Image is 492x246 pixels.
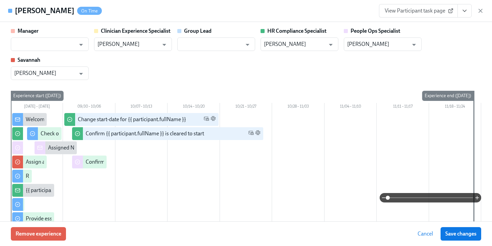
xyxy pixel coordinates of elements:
[11,103,63,112] div: [DATE] – [DATE]
[26,158,294,166] div: Assign a Clinician Experience Specialist for {{ participant.fullName }} (start-date {{ participan...
[204,116,209,124] span: Work Email
[77,8,102,13] span: On Time
[255,130,261,138] span: Slack
[242,39,253,50] button: Open
[267,28,327,34] strong: HR Compliance Specialist
[15,6,74,16] h4: [PERSON_NAME]
[248,130,254,138] span: Work Email
[63,103,115,112] div: 09/30 – 10/06
[210,116,216,124] span: Slack
[76,69,86,79] button: Open
[377,103,429,112] div: 11/11 – 11/17
[379,4,458,18] a: View Participant task page
[41,130,138,137] div: Check out our recommended laptop specs
[184,28,211,34] strong: Group Lead
[441,227,481,241] button: Save changes
[11,227,66,241] button: Remove experience
[115,103,167,112] div: 10/07 – 10/13
[167,103,220,112] div: 10/14 – 10/20
[76,39,86,50] button: Open
[18,28,39,34] strong: Manager
[18,57,40,63] strong: Savannah
[26,187,164,194] div: {{ participant.fullName }} has filled out the onboarding form
[78,116,186,123] div: Change start-date for {{ participant.fullName }}
[325,103,377,112] div: 11/04 – 11/10
[326,39,336,50] button: Open
[409,39,419,50] button: Open
[159,39,170,50] button: Open
[16,230,61,237] span: Remove experience
[86,158,157,166] div: Confirm cleared by People Ops
[385,7,452,14] span: View Participant task page
[101,28,171,34] strong: Clinician Experience Specialist
[413,227,438,241] button: Cancel
[10,91,64,101] div: Experience start ([DATE])
[457,4,472,18] button: View task page
[429,103,481,112] div: 11/18 – 11/24
[26,172,151,180] div: Register on the [US_STATE] [MEDICAL_DATA] website
[445,230,476,237] span: Save changes
[351,28,400,34] strong: People Ops Specialist
[422,91,474,101] div: Experience end ([DATE])
[26,215,131,222] div: Provide essential professional documentation
[26,116,153,123] div: Welcome from the Charlie Health Compliance Team 👋
[418,230,433,237] span: Cancel
[272,103,324,112] div: 10/28 – 11/03
[48,144,92,152] div: Assigned New Hire
[86,130,204,137] div: Confirm {{ participant.fullName }} is cleared to start
[220,103,272,112] div: 10/21 – 10/27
